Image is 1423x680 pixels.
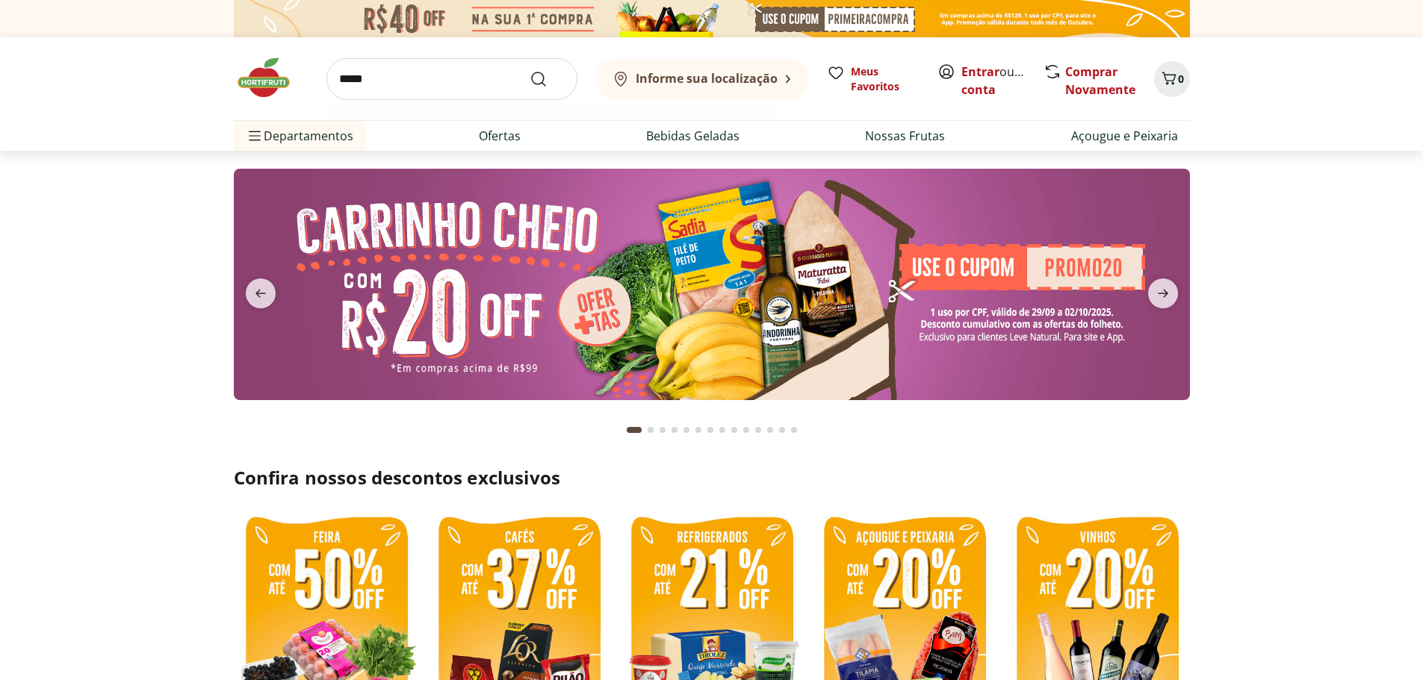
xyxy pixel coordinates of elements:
[704,412,716,448] button: Go to page 7 from fs-carousel
[1154,61,1190,97] button: Carrinho
[479,127,521,145] a: Ofertas
[681,412,692,448] button: Go to page 5 from fs-carousel
[740,412,752,448] button: Go to page 10 from fs-carousel
[326,58,577,100] input: search
[234,169,1190,400] img: cupom
[234,55,309,100] img: Hortifruti
[961,63,1028,99] span: ou
[788,412,800,448] button: Go to page 14 from fs-carousel
[851,64,920,94] span: Meus Favoritos
[530,70,565,88] button: Submit Search
[827,64,920,94] a: Meus Favoritos
[865,127,945,145] a: Nossas Frutas
[776,412,788,448] button: Go to page 13 from fs-carousel
[1136,278,1190,308] button: next
[752,412,764,448] button: Go to page 11 from fs-carousel
[764,412,776,448] button: Go to page 12 from fs-carousel
[246,118,264,154] button: Menu
[234,278,288,308] button: previous
[657,412,669,448] button: Go to page 3 from fs-carousel
[645,412,657,448] button: Go to page 2 from fs-carousel
[961,63,1044,98] a: Criar conta
[1178,72,1184,86] span: 0
[669,412,681,448] button: Go to page 4 from fs-carousel
[234,466,1190,490] h2: Confira nossos descontos exclusivos
[646,127,740,145] a: Bebidas Geladas
[636,70,778,87] b: Informe sua localização
[1071,127,1178,145] a: Açougue e Peixaria
[624,412,645,448] button: Current page from fs-carousel
[595,58,809,100] button: Informe sua localização
[692,412,704,448] button: Go to page 6 from fs-carousel
[1065,63,1135,98] a: Comprar Novamente
[961,63,999,80] a: Entrar
[728,412,740,448] button: Go to page 9 from fs-carousel
[246,118,353,154] span: Departamentos
[716,412,728,448] button: Go to page 8 from fs-carousel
